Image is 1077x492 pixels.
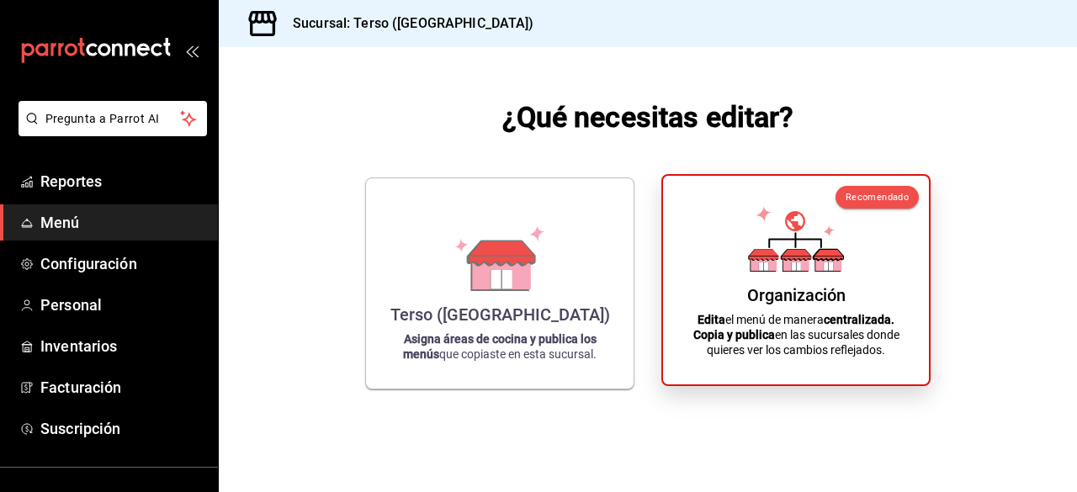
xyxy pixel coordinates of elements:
span: Pregunta a Parrot AI [45,110,181,128]
span: Menú [40,211,204,234]
button: open_drawer_menu [185,44,199,57]
span: Reportes [40,170,204,193]
div: Organización [747,285,846,305]
span: Configuración [40,252,204,275]
h3: Sucursal: Terso ([GEOGRAPHIC_DATA]) [279,13,534,34]
strong: Copia y publica [693,328,775,341]
a: Pregunta a Parrot AI [12,122,207,140]
div: Terso ([GEOGRAPHIC_DATA]) [390,304,610,325]
span: Recomendado [846,192,909,203]
p: el menú de manera en las sucursales donde quieres ver los cambios reflejados. [683,312,909,357]
span: Facturación [40,376,204,399]
span: Personal [40,294,204,316]
button: Pregunta a Parrot AI [19,101,207,136]
p: que copiaste en esta sucursal. [386,331,613,362]
span: Inventarios [40,335,204,357]
h1: ¿Qué necesitas editar? [502,97,794,137]
strong: Edita [698,313,725,326]
strong: Asigna áreas de cocina y publica los menús [403,332,597,361]
strong: centralizada. [824,313,894,326]
span: Suscripción [40,417,204,440]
